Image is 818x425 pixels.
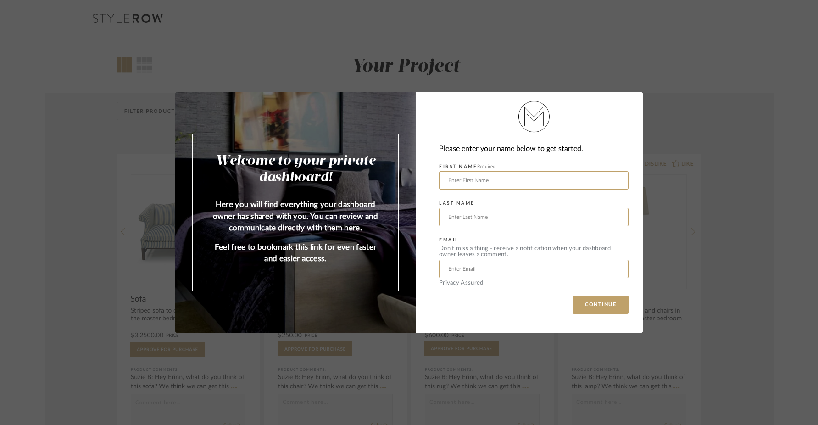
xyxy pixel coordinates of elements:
input: Enter Email [439,260,629,278]
input: Enter First Name [439,171,629,190]
p: Feel free to bookmark this link for even faster and easier access. [211,241,380,265]
div: Please enter your name below to get started. [439,143,629,155]
label: LAST NAME [439,201,475,206]
div: Privacy Assured [439,280,629,286]
input: Enter Last Name [439,208,629,226]
div: Don’t miss a thing - receive a notification when your dashboard owner leaves a comment. [439,246,629,257]
label: EMAIL [439,237,459,243]
span: Required [477,164,495,169]
button: CONTINUE [573,296,629,314]
p: Here you will find everything your dashboard owner has shared with you. You can review and commun... [211,199,380,234]
h2: Welcome to your private dashboard! [211,153,380,186]
label: FIRST NAME [439,164,495,169]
